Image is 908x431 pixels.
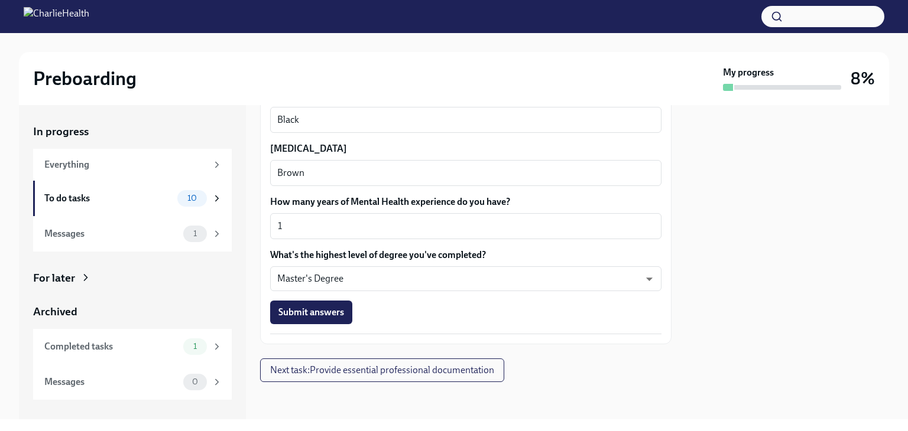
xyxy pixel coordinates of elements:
[270,301,352,324] button: Submit answers
[270,195,661,208] label: How many years of Mental Health experience do you have?
[33,181,232,216] a: To do tasks10
[33,270,232,286] a: For later
[277,219,654,233] textarea: 1
[270,142,661,155] label: [MEDICAL_DATA]
[33,149,232,181] a: Everything
[186,229,204,238] span: 1
[33,216,232,252] a: Messages1
[44,376,179,388] div: Messages
[277,166,654,180] textarea: Brown
[270,364,494,376] span: Next task : Provide essential professional documentation
[33,124,232,139] a: In progress
[277,113,654,127] textarea: Black
[260,358,504,382] button: Next task:Provide essential professional documentation
[44,192,173,205] div: To do tasks
[33,67,137,90] h2: Preboarding
[851,68,875,89] h3: 8%
[186,342,204,351] span: 1
[180,194,204,203] span: 10
[44,227,179,240] div: Messages
[185,377,205,386] span: 0
[270,266,661,291] div: Master's Degree
[44,158,207,171] div: Everything
[33,304,232,319] a: Archived
[33,364,232,400] a: Messages0
[33,329,232,364] a: Completed tasks1
[44,340,179,353] div: Completed tasks
[270,249,661,262] label: What's the highest level of degree you've completed?
[723,66,774,79] strong: My progress
[24,7,89,26] img: CharlieHealth
[278,306,344,318] span: Submit answers
[33,270,75,286] div: For later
